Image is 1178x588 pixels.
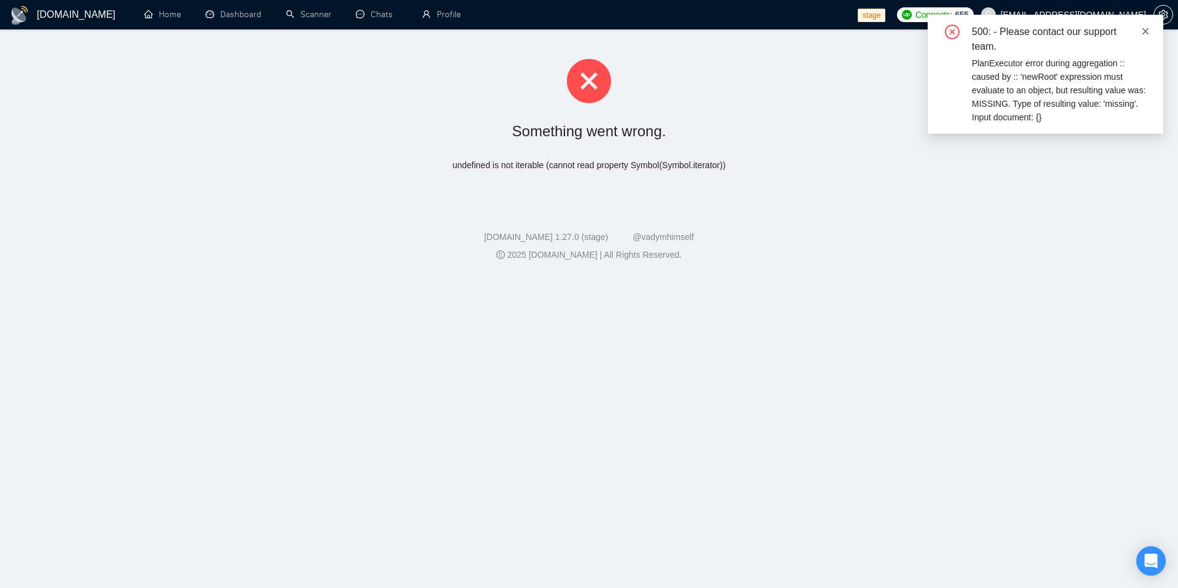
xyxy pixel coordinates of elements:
span: copyright [496,250,505,259]
img: logo [10,6,29,25]
a: [DOMAIN_NAME] 1.27.0 (stage) [484,232,608,242]
a: messageChats [356,9,398,20]
div: undefined is not iterable (cannot read property Symbol(Symbol.iterator)) [20,159,1158,172]
a: setting [1153,10,1173,20]
a: dashboardDashboard [206,9,261,20]
span: close-circle [567,59,611,103]
div: PlanExecutor error during aggregation :: caused by :: 'newRoot' expression must evaluate to an ob... [972,56,1149,124]
span: Connects: [915,8,952,21]
div: Something went wrong. [20,118,1158,144]
a: userProfile [422,9,461,20]
div: 500: - Please contact our support team. [972,25,1149,54]
div: Open Intercom Messenger [1136,546,1166,576]
button: setting [1153,5,1173,25]
span: 655 [955,8,968,21]
span: stage [858,9,885,22]
img: upwork-logo.png [902,10,912,20]
a: @vadymhimself [633,232,694,242]
div: 2025 [DOMAIN_NAME] | All Rights Reserved. [10,249,1168,261]
span: close-circle [945,25,960,39]
span: user [984,10,993,19]
a: searchScanner [286,9,331,20]
span: setting [1154,10,1172,20]
span: close [1141,27,1150,36]
a: homeHome [144,9,181,20]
